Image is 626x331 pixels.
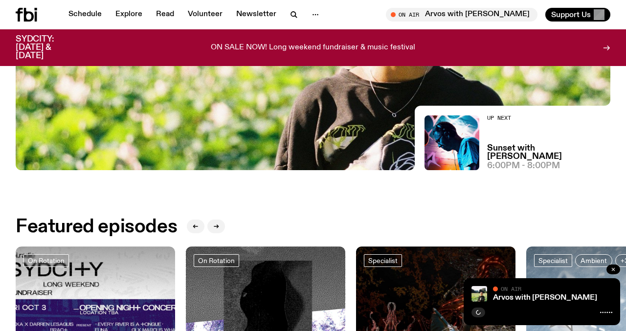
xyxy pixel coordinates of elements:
[182,8,228,22] a: Volunteer
[368,257,398,264] span: Specialist
[230,8,282,22] a: Newsletter
[16,35,78,60] h3: SYDCITY: [DATE] & [DATE]
[487,144,610,161] a: Sunset with [PERSON_NAME]
[487,115,610,121] h2: Up Next
[198,257,235,264] span: On Rotation
[150,8,180,22] a: Read
[487,162,560,170] span: 6:00pm - 8:00pm
[16,218,177,236] h2: Featured episodes
[425,115,479,170] img: Simon Caldwell stands side on, looking downwards. He has headphones on. Behind him is a brightly ...
[23,254,69,267] a: On Rotation
[493,294,597,302] a: Arvos with [PERSON_NAME]
[364,254,402,267] a: Specialist
[581,257,607,264] span: Ambient
[545,8,610,22] button: Support Us
[538,257,568,264] span: Specialist
[471,286,487,302] img: Bri is smiling and wearing a black t-shirt. She is standing in front of a lush, green field. Ther...
[386,8,537,22] button: On AirArvos with [PERSON_NAME]
[28,257,65,264] span: On Rotation
[501,286,521,292] span: On Air
[534,254,572,267] a: Specialist
[575,254,612,267] a: Ambient
[211,44,415,52] p: ON SALE NOW! Long weekend fundraiser & music festival
[551,10,591,19] span: Support Us
[194,254,239,267] a: On Rotation
[110,8,148,22] a: Explore
[63,8,108,22] a: Schedule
